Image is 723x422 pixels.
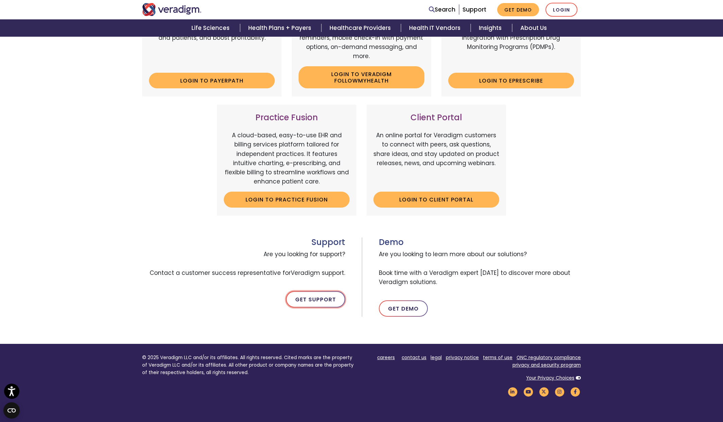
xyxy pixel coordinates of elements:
[183,19,240,37] a: Life Sciences
[512,362,581,368] a: privacy and security program
[142,3,202,16] img: Veradigm logo
[224,113,350,123] h3: Practice Fusion
[240,19,321,37] a: Health Plans + Payers
[431,354,442,361] a: legal
[517,354,581,361] a: ONC regulatory compliance
[142,238,345,247] h3: Support
[538,388,550,395] a: Veradigm Twitter Link
[379,300,428,317] a: Get Demo
[291,269,345,277] span: Veradigm support.
[554,388,565,395] a: Veradigm Instagram Link
[224,192,350,207] a: Login to Practice Fusion
[3,402,20,419] button: Open CMP widget
[463,5,486,14] a: Support
[483,354,512,361] a: terms of use
[448,73,574,88] a: Login to ePrescribe
[545,3,577,17] a: Login
[224,131,350,186] p: A cloud-based, easy-to-use EHR and billing services platform tailored for independent practices. ...
[497,3,539,16] a: Get Demo
[286,291,345,307] a: Get Support
[512,19,555,37] a: About Us
[379,247,581,289] span: Are you looking to learn more about our solutions? Book time with a Veradigm expert [DATE] to dis...
[142,354,356,376] p: © 2025 Veradigm LLC and/or its affiliates. All rights reserved. Cited marks are the property of V...
[402,354,426,361] a: contact us
[401,19,471,37] a: Health IT Vendors
[373,192,499,207] a: Login to Client Portal
[299,66,424,88] a: Login to Veradigm FollowMyHealth
[377,354,395,361] a: careers
[522,388,534,395] a: Veradigm YouTube Link
[569,388,581,395] a: Veradigm Facebook Link
[507,388,518,395] a: Veradigm LinkedIn Link
[321,19,401,37] a: Healthcare Providers
[142,247,345,280] span: Are you looking for support? Contact a customer success representative for
[373,131,499,186] p: An online portal for Veradigm customers to connect with peers, ask questions, share ideas, and st...
[446,354,479,361] a: privacy notice
[373,113,499,123] h3: Client Portal
[379,238,581,247] h3: Demo
[429,5,455,14] a: Search
[526,375,574,381] a: Your Privacy Choices
[471,19,512,37] a: Insights
[592,373,715,414] iframe: Drift Chat Widget
[149,73,275,88] a: Login to Payerpath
